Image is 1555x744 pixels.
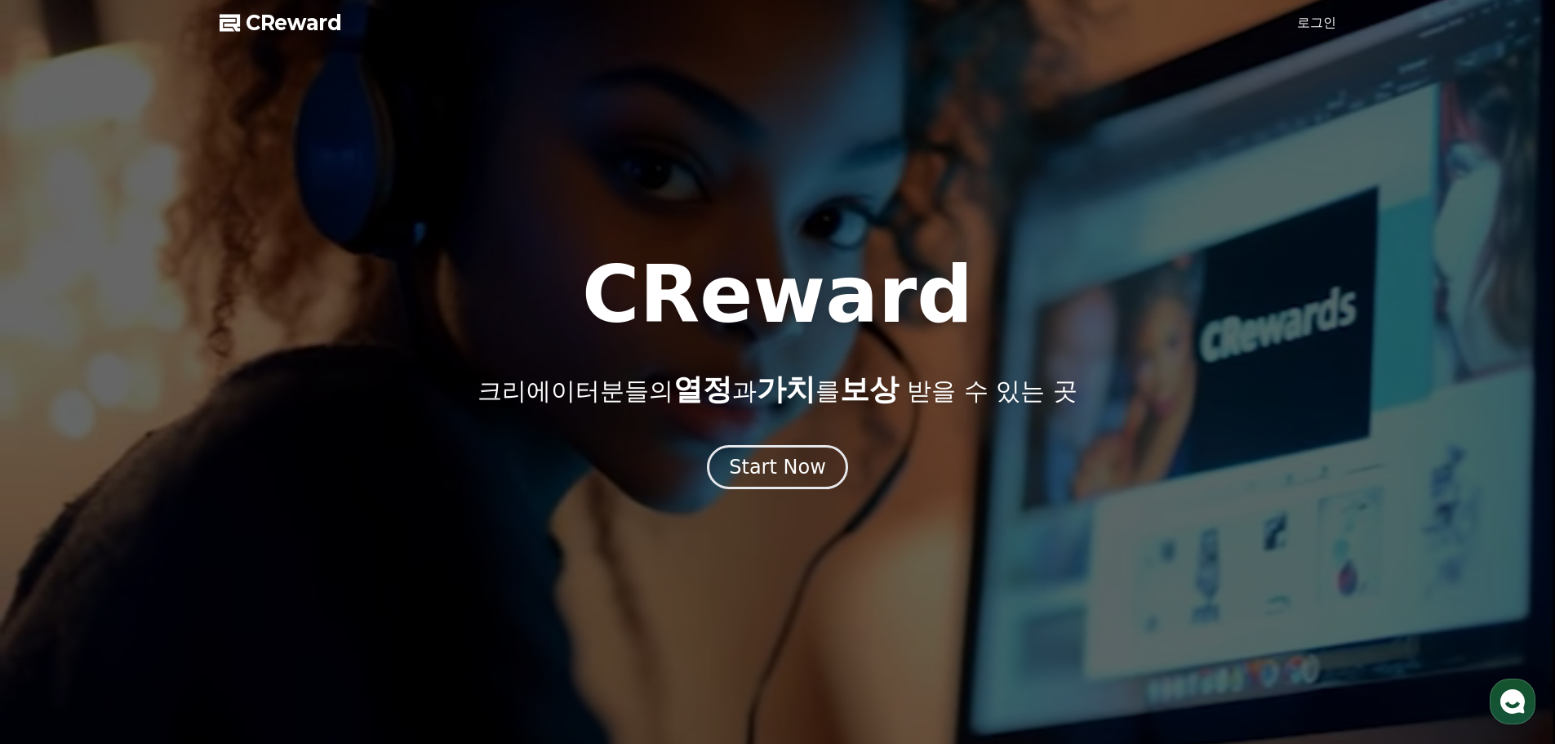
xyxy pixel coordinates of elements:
a: 대화 [108,518,211,559]
div: Start Now [729,454,826,480]
p: 크리에이터분들의 과 를 받을 수 있는 곳 [478,373,1077,406]
span: 보상 [840,372,899,406]
span: 대화 [149,543,169,556]
span: 가치 [757,372,815,406]
a: 로그인 [1297,13,1336,33]
a: 설정 [211,518,313,559]
a: Start Now [707,461,848,477]
h1: CReward [582,256,973,334]
a: 홈 [5,518,108,559]
span: 설정 [252,542,272,555]
span: 열정 [673,372,732,406]
span: 홈 [51,542,61,555]
a: CReward [220,10,342,36]
button: Start Now [707,445,848,489]
span: CReward [246,10,342,36]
